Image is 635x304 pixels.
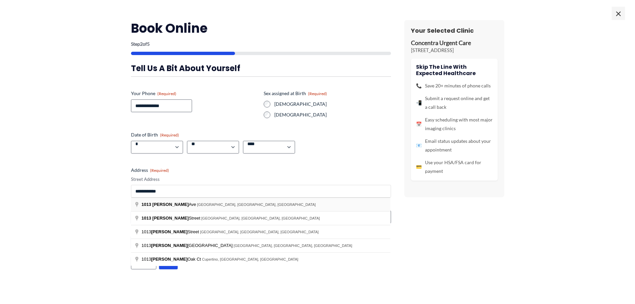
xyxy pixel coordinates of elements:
[202,257,298,261] span: Cupertino, [GEOGRAPHIC_DATA], [GEOGRAPHIC_DATA]
[416,163,422,171] span: 💳
[142,216,201,221] span: Street
[411,27,498,34] h3: Your Selected Clinic
[416,115,493,133] li: Easy scheduling with most major imaging clinics
[131,90,258,97] label: Your Phone
[416,64,493,76] h4: Skip the line with Expected Healthcare
[151,257,187,262] span: [PERSON_NAME]
[416,137,493,154] li: Email status updates about your appointment
[612,7,625,20] span: ×
[131,167,169,174] legend: Address
[160,132,179,137] span: (Required)
[140,41,143,47] span: 2
[142,216,151,221] span: 1013
[150,168,169,173] span: (Required)
[131,63,391,73] h3: Tell us a bit about yourself
[151,229,187,234] span: [PERSON_NAME]
[142,243,234,248] span: 1013 [GEOGRAPHIC_DATA]
[131,131,179,138] legend: Date of Birth
[201,216,320,220] span: [GEOGRAPHIC_DATA], [GEOGRAPHIC_DATA], [GEOGRAPHIC_DATA]
[151,243,187,248] span: [PERSON_NAME]
[416,81,493,90] li: Save 20+ minutes of phone calls
[274,111,391,118] label: [DEMOGRAPHIC_DATA]
[416,158,493,176] li: Use your HSA/FSA card for payment
[131,42,391,46] p: Step of
[157,91,176,96] span: (Required)
[142,229,200,234] span: 1013 Street
[147,41,150,47] span: 5
[416,98,422,107] span: 📲
[274,101,391,107] label: [DEMOGRAPHIC_DATA]
[131,20,391,36] h2: Book Online
[142,202,197,207] span: Ave
[197,203,316,207] span: [GEOGRAPHIC_DATA], [GEOGRAPHIC_DATA], [GEOGRAPHIC_DATA]
[152,202,189,207] span: [PERSON_NAME]
[416,141,422,150] span: 📧
[131,176,391,183] label: Street Address
[142,257,202,262] span: 1013 Oak Ct
[234,244,352,248] span: [GEOGRAPHIC_DATA], [GEOGRAPHIC_DATA], [GEOGRAPHIC_DATA]
[416,120,422,128] span: 📅
[264,90,327,97] legend: Sex assigned at Birth
[308,91,327,96] span: (Required)
[142,202,151,207] span: 1013
[152,216,189,221] span: [PERSON_NAME]
[200,230,319,234] span: [GEOGRAPHIC_DATA], [GEOGRAPHIC_DATA], [GEOGRAPHIC_DATA]
[416,81,422,90] span: 📞
[411,39,498,47] p: Concentra Urgent Care
[416,94,493,111] li: Submit a request online and get a call back
[411,47,498,54] p: [STREET_ADDRESS]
